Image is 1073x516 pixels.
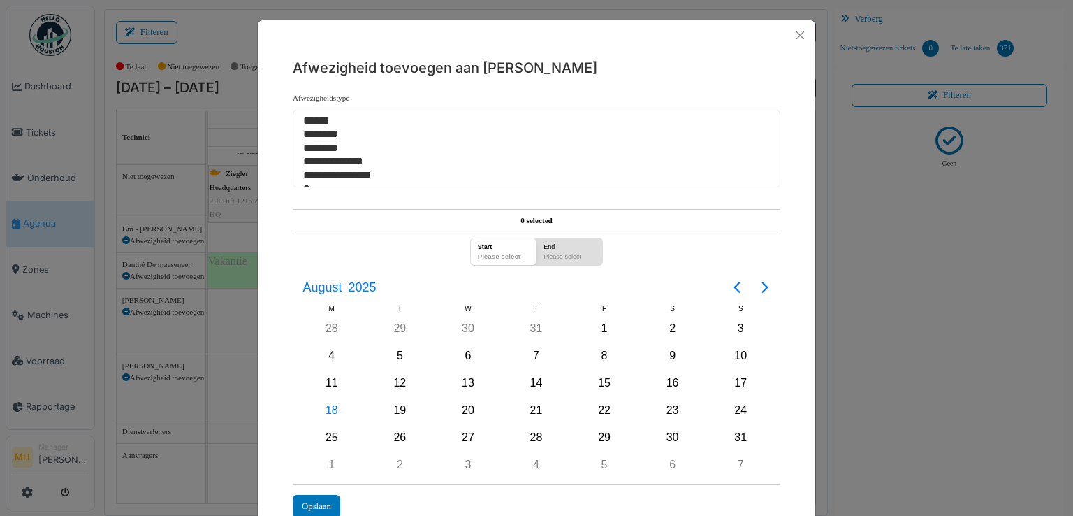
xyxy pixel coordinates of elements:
div: Monday, August 25, 2025 [321,427,342,448]
div: Saturday, August 16, 2025 [662,373,683,394]
div: Thursday, September 4, 2025 [525,454,546,475]
div: Sunday, August 10, 2025 [730,345,751,366]
div: Thursday, August 7, 2025 [525,345,546,366]
div: Monday, July 28, 2025 [321,318,342,339]
div: Sunday, August 31, 2025 [730,427,751,448]
div: Today, Monday, August 18, 2025 [321,400,342,421]
div: Wednesday, August 13, 2025 [458,373,479,394]
div: Monday, August 11, 2025 [321,373,342,394]
div: Wednesday, August 20, 2025 [458,400,479,421]
div: Saturday, August 9, 2025 [662,345,683,366]
div: Friday, August 1, 2025 [594,318,615,339]
div: S [706,303,775,315]
div: Tuesday, August 19, 2025 [389,400,410,421]
div: Sunday, August 3, 2025 [730,318,751,339]
div: Saturday, August 2, 2025 [662,318,683,339]
div: Thursday, August 21, 2025 [525,400,546,421]
div: Sunday, August 24, 2025 [730,400,751,421]
div: S [638,303,707,315]
div: Wednesday, July 30, 2025 [458,318,479,339]
div: Monday, September 1, 2025 [321,454,342,475]
div: Tuesday, August 5, 2025 [389,345,410,366]
button: Next page [751,273,779,301]
div: M [298,303,366,315]
div: Thursday, July 31, 2025 [525,318,546,339]
div: T [502,303,571,315]
div: F [570,303,638,315]
div: T [366,303,435,315]
div: Sunday, August 17, 2025 [730,373,751,394]
div: Start [474,238,533,252]
label: Afwezigheidstype [293,92,349,104]
div: Monday, August 4, 2025 [321,345,342,366]
div: Friday, September 5, 2025 [594,454,615,475]
div: Wednesday, August 6, 2025 [458,345,479,366]
div: Wednesday, August 27, 2025 [458,427,479,448]
span: 2025 [345,275,379,300]
div: Friday, August 22, 2025 [594,400,615,421]
button: Close [791,26,810,45]
div: Tuesday, September 2, 2025 [389,454,410,475]
div: Wednesday, September 3, 2025 [458,454,479,475]
span: August [300,275,345,300]
div: Thursday, August 14, 2025 [525,373,546,394]
div: Friday, August 15, 2025 [594,373,615,394]
div: Saturday, August 23, 2025 [662,400,683,421]
div: Tuesday, August 26, 2025 [389,427,410,448]
div: Friday, August 29, 2025 [594,427,615,448]
button: Previous page [723,273,751,301]
button: August2025 [294,275,385,300]
div: W [434,303,502,315]
div: Saturday, September 6, 2025 [662,454,683,475]
div: Tuesday, August 12, 2025 [389,373,410,394]
div: End [540,238,599,252]
div: Please select [474,252,533,266]
h5: Afwezigheid toevoegen aan [PERSON_NAME] [293,57,780,78]
div: Sunday, September 7, 2025 [730,454,751,475]
div: Thursday, August 28, 2025 [525,427,546,448]
div: 0 selected [293,210,780,232]
div: Saturday, August 30, 2025 [662,427,683,448]
div: Friday, August 8, 2025 [594,345,615,366]
div: Please select [540,252,599,266]
div: Tuesday, July 29, 2025 [389,318,410,339]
